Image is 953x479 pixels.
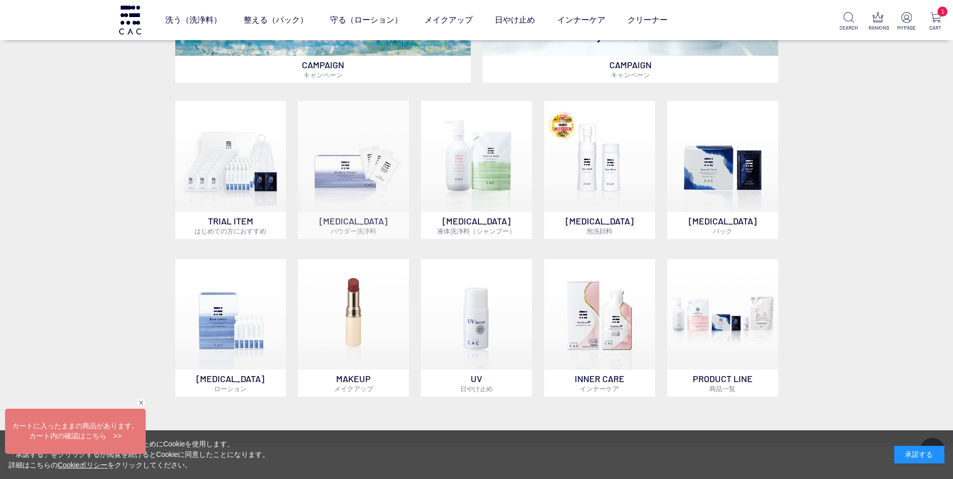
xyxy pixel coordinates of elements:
[244,6,308,34] a: 整える（パック）
[175,370,286,397] p: [MEDICAL_DATA]
[58,461,108,469] a: Cookieポリシー
[667,259,778,397] a: PRODUCT LINE商品一覧
[897,24,916,32] p: MYPAGE
[544,259,655,370] img: インナーケア
[667,101,778,239] a: [MEDICAL_DATA]パック
[331,227,376,235] span: パウダー洗浄料
[175,101,286,239] a: トライアルセット TRIAL ITEMはじめての方におすすめ
[330,6,402,34] a: 守る（ローション）
[298,101,409,239] a: [MEDICAL_DATA]パウダー洗浄料
[214,385,247,393] span: ローション
[544,101,655,239] a: 泡洗顔料 [MEDICAL_DATA]泡洗顔料
[627,6,668,34] a: クリーナー
[421,101,532,239] a: [MEDICAL_DATA]液体洗浄料（シャンプー）
[667,212,778,239] p: [MEDICAL_DATA]
[709,385,735,393] span: 商品一覧
[839,12,858,32] a: SEARCH
[926,24,945,32] p: CART
[298,259,409,397] a: MAKEUPメイクアップ
[544,259,655,397] a: インナーケア INNER CAREインナーケア
[175,56,471,83] p: CAMPAIGN
[421,212,532,239] p: [MEDICAL_DATA]
[544,212,655,239] p: [MEDICAL_DATA]
[483,56,778,83] p: CAMPAIGN
[544,101,655,212] img: 泡洗顔料
[580,385,619,393] span: インナーケア
[586,227,612,235] span: 泡洗顔料
[926,12,945,32] a: 1 CART
[557,6,605,34] a: インナーケア
[376,39,390,47] a: アイ
[425,6,473,34] a: メイクアップ
[338,39,359,47] a: ベース
[869,24,887,32] p: RANKING
[713,227,732,235] span: パック
[303,71,343,79] span: キャンペーン
[165,6,222,34] a: 洗う（洗浄料）
[175,212,286,239] p: TRIAL ITEM
[437,227,515,235] span: 液体洗浄料（シャンプー）
[894,446,944,463] div: 承諾する
[421,370,532,397] p: UV
[937,7,947,17] span: 1
[175,259,286,397] a: [MEDICAL_DATA]ローション
[869,12,887,32] a: RANKING
[611,71,650,79] span: キャンペーン
[544,370,655,397] p: INNER CARE
[667,370,778,397] p: PRODUCT LINE
[839,24,858,32] p: SEARCH
[495,6,535,34] a: 日やけ止め
[421,259,532,397] a: UV日やけ止め
[408,39,457,47] a: フェイスカラー
[298,370,409,397] p: MAKEUP
[475,39,496,47] a: リップ
[118,6,143,34] img: logo
[897,12,916,32] a: MYPAGE
[194,227,266,235] span: はじめての方におすすめ
[334,385,373,393] span: メイクアップ
[175,101,286,212] img: トライアルセット
[298,212,409,239] p: [MEDICAL_DATA]
[460,385,493,393] span: 日やけ止め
